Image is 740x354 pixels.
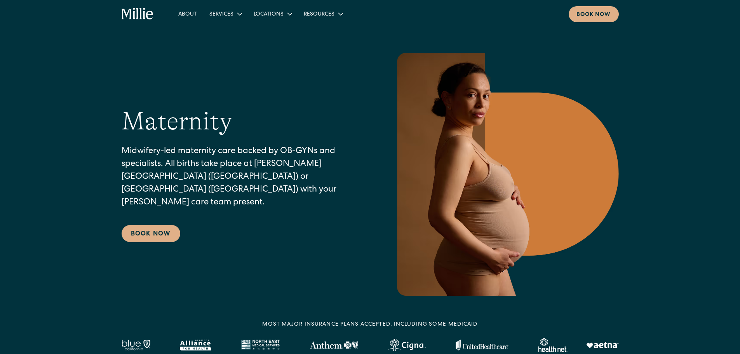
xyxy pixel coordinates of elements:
img: Healthnet logo [538,338,568,352]
a: Book Now [122,225,180,242]
img: Pregnant woman in neutral underwear holding her belly, standing in profile against a warm-toned g... [392,53,619,296]
p: Midwifery-led maternity care backed by OB-GYNs and specialists. All births take place at [PERSON_... [122,145,361,209]
img: North East Medical Services logo [241,340,280,351]
img: Aetna logo [586,342,619,348]
div: Book now [576,11,611,19]
div: Services [203,7,247,20]
div: Resources [304,10,334,19]
a: Book now [569,6,619,22]
img: Blue California logo [122,340,150,351]
h1: Maternity [122,106,232,136]
a: home [122,8,154,20]
img: United Healthcare logo [456,340,508,351]
div: MOST MAJOR INSURANCE PLANS ACCEPTED, INCLUDING some MEDICAID [262,321,477,329]
a: About [172,7,203,20]
div: Locations [247,7,298,20]
div: Locations [254,10,284,19]
img: Alameda Alliance logo [180,340,211,351]
div: Resources [298,7,348,20]
img: Anthem Logo [310,341,358,349]
div: Services [209,10,233,19]
img: Cigna logo [388,339,426,351]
